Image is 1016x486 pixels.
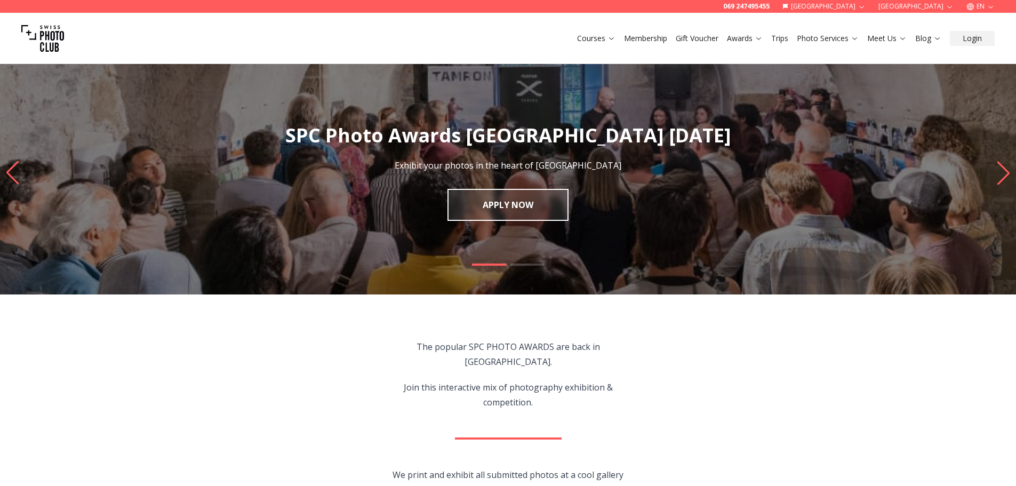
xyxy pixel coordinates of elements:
button: Membership [620,31,671,46]
button: Awards [723,31,767,46]
button: Blog [911,31,946,46]
a: APPLY NOW [447,189,569,221]
button: Meet Us [863,31,911,46]
p: Join this interactive mix of photography exhibition & competition. [386,380,630,410]
p: The popular SPC PHOTO AWARDS are back in [GEOGRAPHIC_DATA]. [386,339,630,369]
a: Gift Voucher [676,33,718,44]
a: Meet Us [867,33,907,44]
button: Login [950,31,995,46]
a: Trips [771,33,788,44]
a: Photo Services [797,33,859,44]
button: Gift Voucher [671,31,723,46]
a: 069 247495455 [723,2,770,11]
button: Photo Services [793,31,863,46]
p: Exhibit your photos in the heart of [GEOGRAPHIC_DATA] [395,159,621,172]
a: Courses [577,33,615,44]
a: Awards [727,33,763,44]
button: Trips [767,31,793,46]
img: Swiss photo club [21,17,64,60]
a: Membership [624,33,667,44]
button: Courses [573,31,620,46]
a: Blog [915,33,941,44]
